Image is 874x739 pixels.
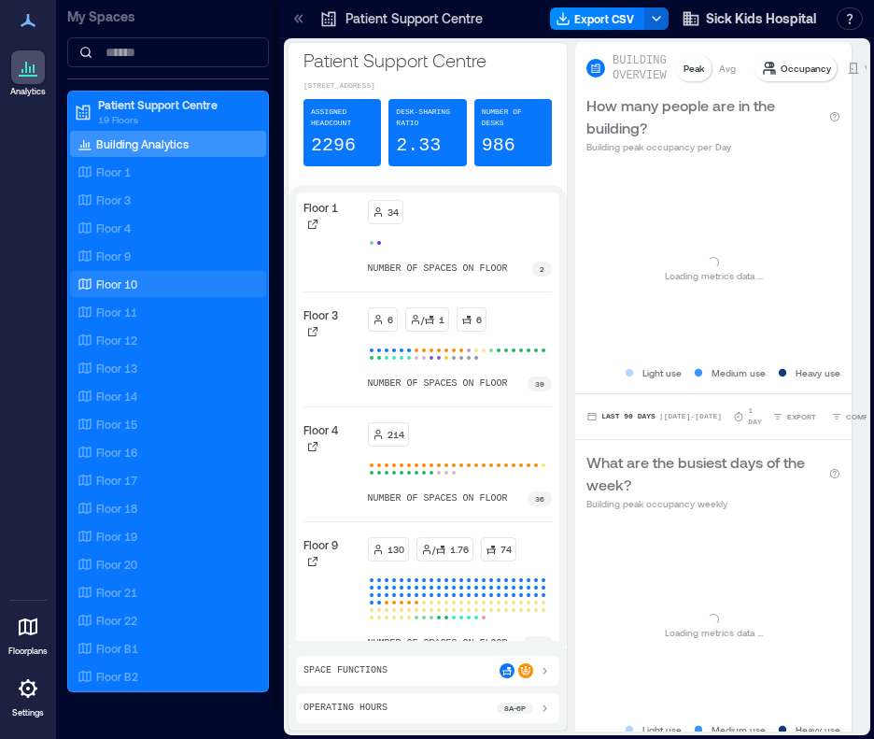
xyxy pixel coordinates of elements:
[96,641,138,656] p: Floor B1
[303,47,552,73] p: Patient Support Centre
[8,646,48,657] p: Floorplans
[98,97,255,112] p: Patient Support Centre
[10,86,46,97] p: Analytics
[96,192,131,207] p: Floor 3
[684,61,704,76] p: Peak
[98,112,255,127] p: 19 Floors
[781,61,831,76] p: Occupancy
[96,557,137,572] p: Floor 20
[96,361,137,376] p: Floor 13
[530,638,544,649] p: 136
[613,53,667,83] p: BUILDING OVERVIEW
[303,537,338,552] p: Floor 9
[96,445,137,460] p: Floor 16
[96,305,137,320] p: Floor 11
[535,493,544,505] p: 36
[368,491,508,506] p: number of spaces on floor
[96,249,131,263] p: Floor 9
[96,501,137,516] p: Floor 18
[303,200,338,215] p: Floor 1
[311,133,356,159] p: 2296
[96,220,131,235] p: Floor 4
[642,722,682,737] p: Light use
[787,411,816,422] span: EXPORT
[396,107,458,129] p: Desk-sharing ratio
[796,365,840,380] p: Heavy use
[96,277,137,291] p: Floor 10
[388,205,399,220] p: 34
[368,636,508,651] p: number of spaces on floor
[665,268,763,283] p: Loading metrics data ...
[586,451,825,496] p: What are the busiest days of the week?
[96,417,137,432] p: Floor 15
[368,262,508,277] p: number of spaces on floor
[476,312,482,327] p: 6
[96,136,189,151] p: Building Analytics
[719,61,736,76] p: Avg
[586,407,722,426] button: Last 90 Days |[DATE]-[DATE]
[676,4,822,34] button: Sick Kids Hospital
[388,427,404,442] p: 214
[96,529,137,544] p: Floor 19
[3,604,53,662] a: Floorplans
[303,701,388,716] p: Operating Hours
[586,94,825,139] p: How many people are in the building?
[396,133,441,159] p: 2.33
[96,164,131,179] p: Floor 1
[504,703,526,714] p: 8a - 6p
[6,666,50,724] a: Settings
[540,263,544,275] p: 2
[96,473,137,488] p: Floor 17
[303,80,552,92] p: [STREET_ADDRESS]
[748,405,768,428] p: 1 Day
[96,613,137,628] p: Floor 22
[432,542,435,557] p: /
[345,9,483,28] p: Patient Support Centre
[706,9,816,28] span: Sick Kids Hospital
[439,312,444,327] p: 1
[96,585,137,600] p: Floor 21
[482,107,544,129] p: Number of Desks
[665,625,763,640] p: Loading metrics data ...
[311,107,374,129] p: Assigned Headcount
[712,722,766,737] p: Medium use
[642,365,682,380] p: Light use
[388,312,393,327] p: 6
[67,7,269,26] p: My Spaces
[796,722,840,737] p: Heavy use
[712,365,766,380] p: Medium use
[303,307,338,322] p: Floor 3
[586,496,840,511] p: Building peak occupancy weekly
[12,707,44,718] p: Settings
[421,312,424,327] p: /
[550,7,645,30] button: Export CSV
[535,378,544,390] p: 39
[388,542,404,557] p: 130
[482,133,515,159] p: 986
[96,333,137,348] p: Floor 12
[303,422,338,437] p: Floor 4
[96,389,137,404] p: Floor 14
[96,669,138,684] p: Floor B2
[768,407,820,426] button: EXPORT
[450,542,469,557] p: 1.76
[5,45,51,103] a: Analytics
[368,377,508,391] p: number of spaces on floor
[586,139,840,154] p: Building peak occupancy per Day
[500,542,512,557] p: 74
[303,663,388,678] p: Space Functions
